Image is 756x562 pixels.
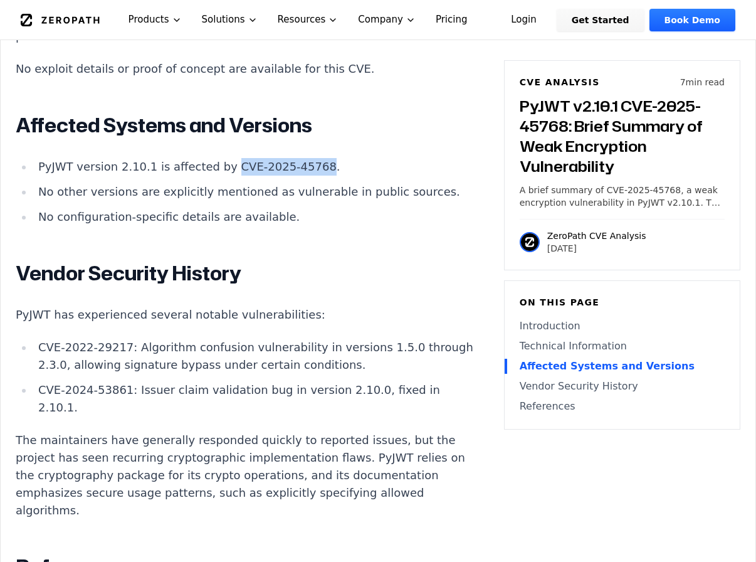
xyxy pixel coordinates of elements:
h2: Affected Systems and Versions [16,113,482,138]
p: [DATE] [547,242,646,255]
a: Technical Information [520,339,725,354]
p: The maintainers have generally responded quickly to reported issues, but the project has seen rec... [16,432,482,519]
li: CVE-2022-29217: Algorithm confusion vulnerability in versions 1.5.0 through 2.3.0, allowing signa... [33,339,482,374]
a: Book Demo [649,9,735,31]
p: ZeroPath CVE Analysis [547,230,646,242]
h6: On this page [520,296,725,309]
li: No configuration-specific details are available. [33,208,482,226]
a: References [520,399,725,414]
h6: CVE Analysis [520,76,600,88]
p: PyJWT has experienced several notable vulnerabilities: [16,306,482,324]
a: Login [496,9,552,31]
a: Affected Systems and Versions [520,359,725,374]
a: Get Started [557,9,644,31]
p: 7 min read [680,76,725,88]
li: No other versions are explicitly mentioned as vulnerable in public sources. [33,183,482,201]
h3: PyJWT v2.10.1 CVE-2025-45768: Brief Summary of Weak Encryption Vulnerability [520,96,725,176]
li: PyJWT version 2.10.1 is affected by CVE-2025-45768. [33,158,482,176]
img: ZeroPath CVE Analysis [520,232,540,252]
h2: Vendor Security History [16,261,482,286]
p: No exploit details or proof of concept are available for this CVE. [16,60,482,78]
a: Introduction [520,319,725,334]
li: CVE-2024-53861: Issuer claim validation bug in version 2.10.0, fixed in 2.10.1. [33,381,482,416]
p: A brief summary of CVE-2025-45768, a weak encryption vulnerability in PyJWT v2.10.1. This post co... [520,184,725,209]
a: Vendor Security History [520,379,725,394]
